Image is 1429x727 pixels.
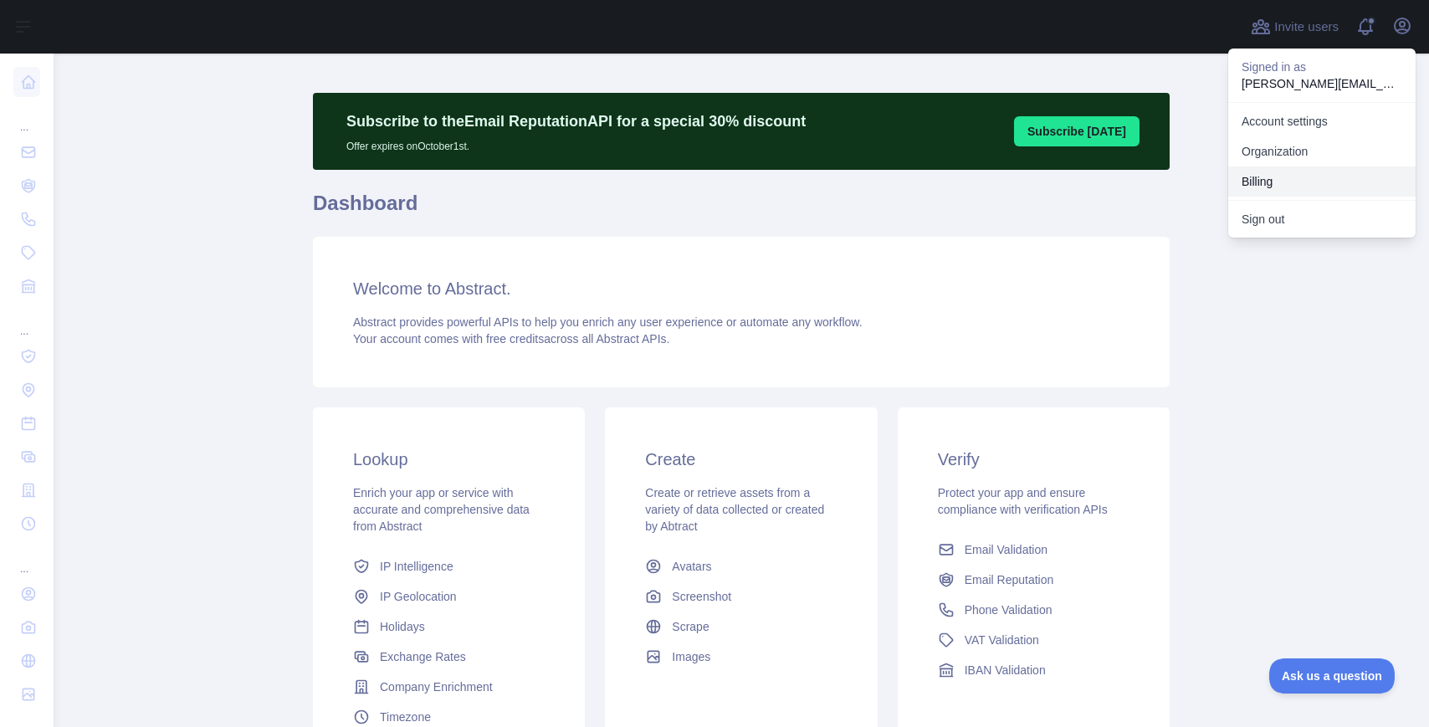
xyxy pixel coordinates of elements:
a: Email Validation [931,535,1136,565]
a: Company Enrichment [346,672,551,702]
span: Email Validation [965,541,1047,558]
h1: Dashboard [313,190,1170,230]
div: ... [13,305,40,338]
a: Screenshot [638,581,843,612]
button: Billing [1228,166,1416,197]
a: Exchange Rates [346,642,551,672]
a: Holidays [346,612,551,642]
span: Avatars [672,558,711,575]
span: Abstract provides powerful APIs to help you enrich any user experience or automate any workflow. [353,315,863,329]
span: free credits [486,332,544,346]
span: IBAN Validation [965,662,1046,678]
div: ... [13,542,40,576]
span: Create or retrieve assets from a variety of data collected or created by Abtract [645,486,824,533]
h3: Lookup [353,448,545,471]
a: VAT Validation [931,625,1136,655]
div: ... [13,100,40,134]
span: Screenshot [672,588,731,605]
p: [PERSON_NAME][EMAIL_ADDRESS][DOMAIN_NAME] [1242,75,1402,92]
button: Sign out [1228,204,1416,234]
a: Phone Validation [931,595,1136,625]
a: IP Intelligence [346,551,551,581]
span: Enrich your app or service with accurate and comprehensive data from Abstract [353,486,530,533]
span: Company Enrichment [380,678,493,695]
span: Invite users [1274,18,1339,37]
h3: Verify [938,448,1129,471]
p: Subscribe to the Email Reputation API for a special 30 % discount [346,110,806,133]
span: Images [672,648,710,665]
span: VAT Validation [965,632,1039,648]
a: Email Reputation [931,565,1136,595]
button: Subscribe [DATE] [1014,116,1140,146]
span: Phone Validation [965,602,1053,618]
span: Holidays [380,618,425,635]
span: Scrape [672,618,709,635]
p: Signed in as [1242,59,1402,75]
span: IP Geolocation [380,588,457,605]
a: Avatars [638,551,843,581]
span: Timezone [380,709,431,725]
a: Scrape [638,612,843,642]
h3: Create [645,448,837,471]
span: Protect your app and ensure compliance with verification APIs [938,486,1108,516]
iframe: Toggle Customer Support [1269,658,1396,694]
a: Account settings [1228,106,1416,136]
span: IP Intelligence [380,558,453,575]
span: Your account comes with across all Abstract APIs. [353,332,669,346]
a: IP Geolocation [346,581,551,612]
span: Exchange Rates [380,648,466,665]
button: Invite users [1247,13,1342,40]
a: IBAN Validation [931,655,1136,685]
a: Organization [1228,136,1416,166]
h3: Welcome to Abstract. [353,277,1129,300]
p: Offer expires on October 1st. [346,133,806,153]
span: Email Reputation [965,571,1054,588]
a: Images [638,642,843,672]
